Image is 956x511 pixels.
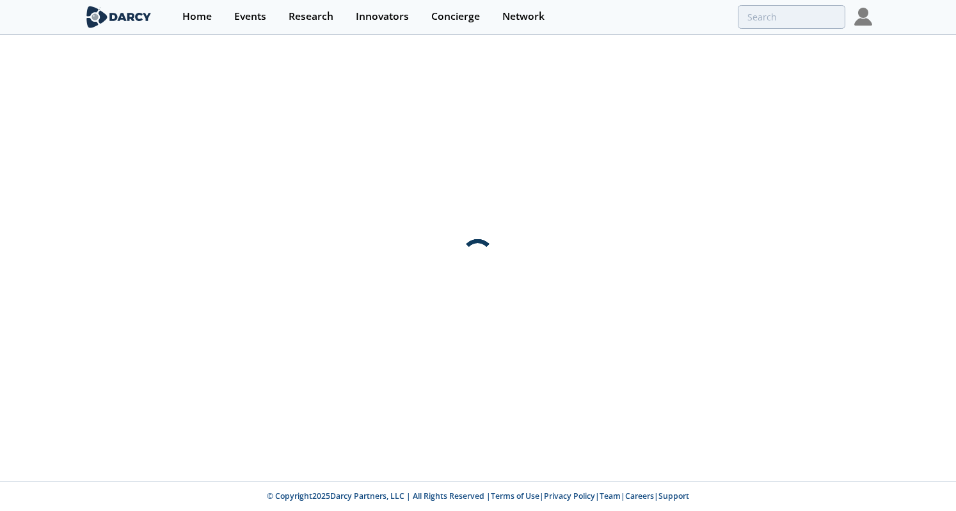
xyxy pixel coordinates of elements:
div: Research [289,12,333,22]
img: logo-wide.svg [84,6,154,28]
input: Advanced Search [738,5,845,29]
a: Support [658,491,689,501]
p: © Copyright 2025 Darcy Partners, LLC | All Rights Reserved | | | | | [35,491,921,502]
div: Home [182,12,212,22]
div: Events [234,12,266,22]
div: Network [502,12,545,22]
a: Privacy Policy [544,491,595,501]
div: Innovators [356,12,409,22]
a: Team [600,491,621,501]
img: Profile [854,8,872,26]
a: Terms of Use [491,491,539,501]
a: Careers [625,491,654,501]
div: Concierge [431,12,480,22]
